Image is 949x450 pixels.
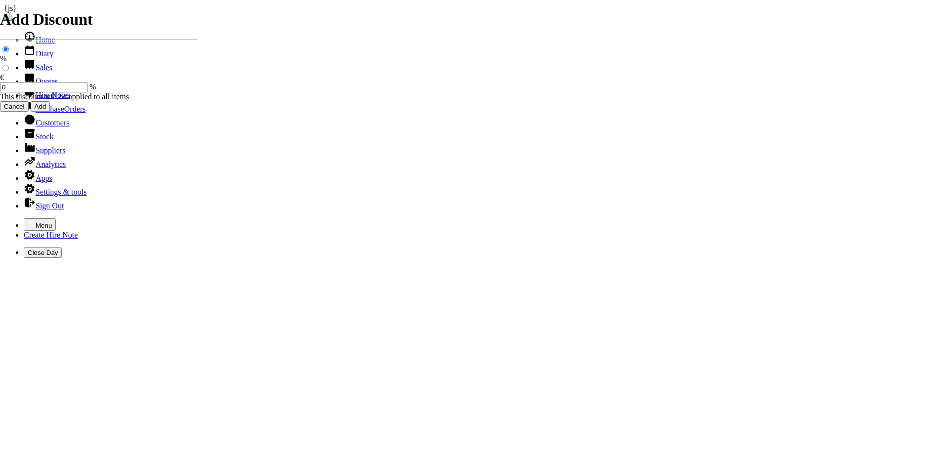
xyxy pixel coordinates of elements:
[24,86,945,100] li: Hire Notes
[31,101,50,112] input: Add
[24,231,78,239] a: Create Hire Note
[2,46,9,52] input: %
[24,160,66,168] a: Analytics
[2,65,9,71] input: €
[24,174,52,182] a: Apps
[24,188,86,196] a: Settings & tools
[24,141,945,155] li: Suppliers
[89,82,96,91] span: %
[24,119,69,127] a: Customers
[24,146,65,155] a: Suppliers
[24,218,56,231] button: Menu
[4,4,945,13] div: js
[24,247,62,258] button: Close Day
[24,132,53,141] a: Stock
[24,127,945,141] li: Stock
[24,58,945,72] li: Sales
[24,202,64,210] a: Sign Out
